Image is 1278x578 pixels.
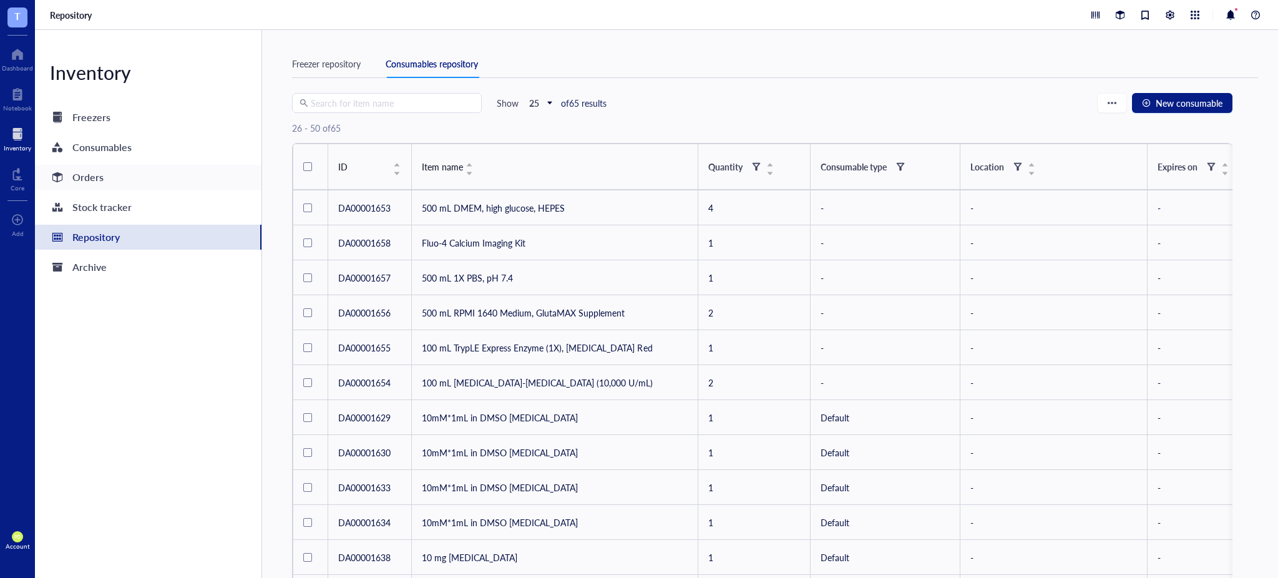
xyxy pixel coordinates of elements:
[412,190,698,225] td: 500 mL DMEM, high glucose, HEPES
[698,330,811,365] td: 1
[328,225,412,260] td: DA00001658
[1148,400,1260,435] td: -
[821,160,887,174] div: Consumable type
[72,198,132,216] div: Stock tracker
[412,435,698,470] td: 10mM*1mL in DMSO [MEDICAL_DATA]
[811,540,960,575] td: Default
[1158,160,1198,174] div: Expires on
[412,365,698,400] td: 100 mL [MEDICAL_DATA]-[MEDICAL_DATA] (10,000 U/mL)
[811,365,960,400] td: -
[2,64,33,72] div: Dashboard
[698,400,811,435] td: 1
[970,481,1137,494] div: -
[698,365,811,400] td: 2
[72,258,107,276] div: Archive
[50,9,94,21] a: Repository
[1148,435,1260,470] td: -
[6,542,30,550] div: Account
[412,330,698,365] td: 100 mL TrypLE Express Enzyme (1X), [MEDICAL_DATA] Red
[11,164,24,192] a: Core
[412,144,698,190] th: Item name
[970,271,1137,285] div: -
[3,84,32,112] a: Notebook
[328,295,412,330] td: DA00001656
[1156,98,1222,108] span: New consumable
[35,105,261,130] a: Freezers
[811,225,960,260] td: -
[35,60,261,85] div: Inventory
[970,551,1137,564] div: -
[811,260,960,295] td: -
[698,540,811,575] td: 1
[811,505,960,540] td: Default
[328,330,412,365] td: DA00001655
[529,97,539,109] b: 25
[698,470,811,505] td: 1
[970,201,1137,215] div: -
[2,44,33,72] a: Dashboard
[970,341,1137,355] div: -
[386,57,478,71] div: Consumables repository
[35,195,261,220] a: Stock tracker
[4,144,31,152] div: Inventory
[811,470,960,505] td: Default
[1148,365,1260,400] td: -
[698,505,811,540] td: 1
[811,435,960,470] td: Default
[292,122,341,134] div: 26 - 50 of 65
[1148,225,1260,260] td: -
[412,470,698,505] td: 10mM*1mL in DMSO [MEDICAL_DATA]
[72,228,120,246] div: Repository
[4,124,31,152] a: Inventory
[1148,470,1260,505] td: -
[698,295,811,330] td: 2
[35,255,261,280] a: Archive
[970,236,1137,250] div: -
[3,104,32,112] div: Notebook
[72,109,110,126] div: Freezers
[338,160,391,174] div: ID
[412,225,698,260] td: Fluo-4 Calcium Imaging Kit
[811,295,960,330] td: -
[698,225,811,260] td: 1
[328,540,412,575] td: DA00001638
[412,400,698,435] td: 10mM*1mL in DMSO [MEDICAL_DATA]
[698,190,811,225] td: 4
[970,516,1137,529] div: -
[422,160,463,174] span: Item name
[1148,190,1260,225] td: -
[14,8,21,24] span: T
[970,446,1137,459] div: -
[698,435,811,470] td: 1
[328,365,412,400] td: DA00001654
[412,540,698,575] td: 10 mg [MEDICAL_DATA]
[970,160,1004,174] div: Location
[35,135,261,160] a: Consumables
[698,260,811,295] td: 1
[11,184,24,192] div: Core
[412,505,698,540] td: 10mM*1mL in DMSO [MEDICAL_DATA]
[1148,540,1260,575] td: -
[35,165,261,190] a: Orders
[412,295,698,330] td: 500 mL RPMI 1640 Medium, GlutaMAX Supplement
[328,505,412,540] td: DA00001634
[1132,93,1232,113] button: New consumable
[328,435,412,470] td: DA00001630
[292,57,361,71] div: Freezer repository
[1148,260,1260,295] td: -
[328,470,412,505] td: DA00001633
[72,139,132,156] div: Consumables
[970,306,1137,320] div: -
[328,190,412,225] td: DA00001653
[561,97,607,109] div: of 65 results
[970,411,1137,424] div: -
[497,97,519,109] div: Show
[12,230,24,237] div: Add
[328,260,412,295] td: DA00001657
[72,169,104,186] div: Orders
[811,190,960,225] td: -
[1148,330,1260,365] td: -
[35,225,261,250] a: Repository
[811,400,960,435] td: Default
[970,376,1137,389] div: -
